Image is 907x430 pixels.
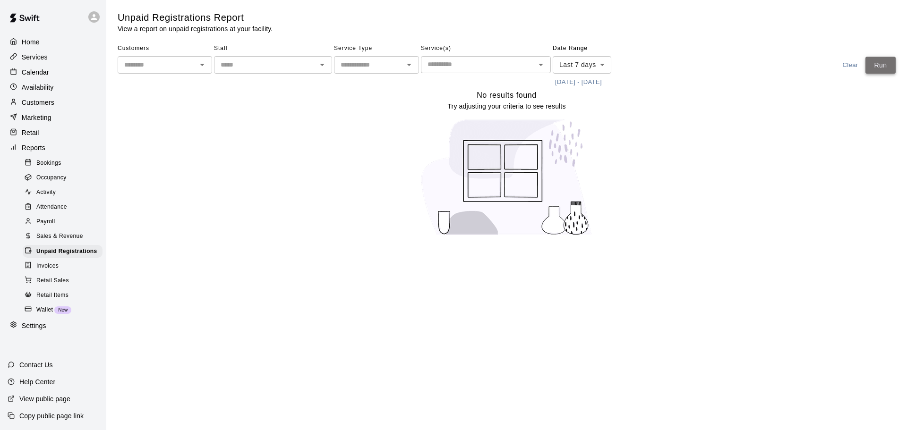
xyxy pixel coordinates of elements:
span: Sales & Revenue [36,232,83,241]
span: Retail Sales [36,276,69,286]
a: Unpaid Registrations [23,244,106,259]
a: Reports [8,141,99,155]
a: Activity [23,185,106,200]
div: Sales & Revenue [23,230,103,243]
span: Bookings [36,159,61,168]
a: Marketing [8,110,99,125]
p: View public page [19,394,70,404]
button: [DATE] - [DATE] [553,75,604,90]
button: Run [865,57,896,74]
span: Date Range [553,41,635,56]
span: Occupancy [36,173,67,183]
div: Retail Sales [23,274,103,287]
a: Occupancy [23,170,106,185]
span: New [54,307,71,312]
span: Staff [214,41,332,56]
p: Reports [22,143,45,152]
div: Last 7 days [553,56,611,74]
span: Invoices [36,261,59,271]
p: Home [22,37,40,47]
span: Payroll [36,217,55,227]
a: Home [8,35,99,49]
div: Bookings [23,157,103,170]
a: Settings [8,319,99,333]
p: Marketing [22,113,51,122]
button: Open [196,58,209,71]
span: Retail Items [36,291,68,300]
p: Contact Us [19,360,53,370]
button: Open [316,58,329,71]
a: Availability [8,80,99,94]
button: Clear [835,57,865,74]
p: Customers [22,98,54,107]
div: Activity [23,186,103,199]
a: Invoices [23,259,106,273]
a: Attendance [23,200,106,215]
div: Attendance [23,201,103,214]
span: Attendance [36,202,67,212]
div: Payroll [23,215,103,228]
p: Settings [22,321,46,330]
p: Services [22,52,48,62]
span: Unpaid Registrations [36,247,97,256]
div: Retail Items [23,289,103,302]
img: No results found [412,111,601,244]
p: Copy public page link [19,411,84,421]
span: Service(s) [421,41,551,56]
p: Availability [22,83,54,92]
a: Sales & Revenue [23,229,106,244]
a: Retail Sales [23,273,106,288]
p: Help Center [19,377,55,387]
h6: No results found [477,89,537,101]
a: Payroll [23,215,106,229]
span: Wallet [36,305,53,315]
div: Invoices [23,260,103,273]
button: Open [402,58,416,71]
p: Try adjusting your criteria to see results [447,101,565,111]
div: WalletNew [23,304,103,317]
span: Service Type [334,41,419,56]
div: Unpaid Registrations [23,245,103,258]
span: Activity [36,188,56,197]
a: Bookings [23,156,106,170]
p: Calendar [22,67,49,77]
p: View a report on unpaid registrations at your facility. [118,24,273,34]
h5: Unpaid Registrations Report [118,11,273,24]
a: Calendar [8,65,99,79]
a: Services [8,50,99,64]
a: WalletNew [23,303,106,317]
button: Open [534,58,548,71]
span: Customers [118,41,212,56]
div: Occupancy [23,171,103,185]
a: Retail [8,126,99,140]
a: Retail Items [23,288,106,303]
p: Retail [22,128,39,137]
a: Customers [8,95,99,110]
